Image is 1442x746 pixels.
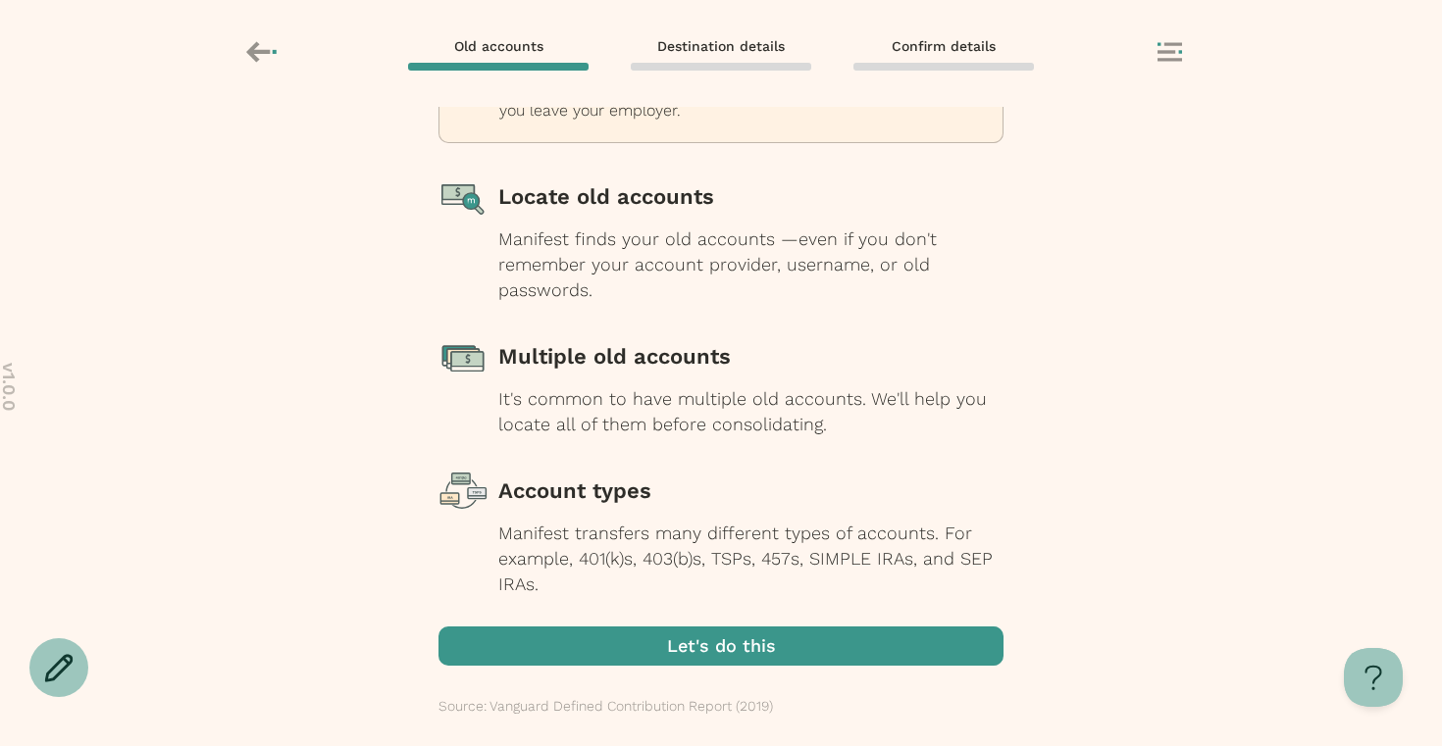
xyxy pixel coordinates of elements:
[892,37,996,55] span: Confirm details
[498,467,1004,516] div: Account types
[498,386,1004,437] div: It's common to have multiple old accounts. We'll help you locate all of them before consolidating.
[438,626,1004,666] button: Let's do this
[498,332,1004,381] div: Multiple old accounts
[498,173,1004,222] div: Locate old accounts
[454,37,543,55] span: Old accounts
[438,695,773,717] p: Source: Vanguard Defined Contribution Report (2019)
[1344,648,1403,707] iframe: Toggle Customer Support
[657,37,785,55] span: Destination details
[498,521,1004,597] div: Manifest transfers many different types of accounts. For example, 401(k)s, 403(b)s, TSPs, 457s, S...
[498,226,1004,303] div: Manifest finds your old accounts —even if you don't remember your account provider, username, or ...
